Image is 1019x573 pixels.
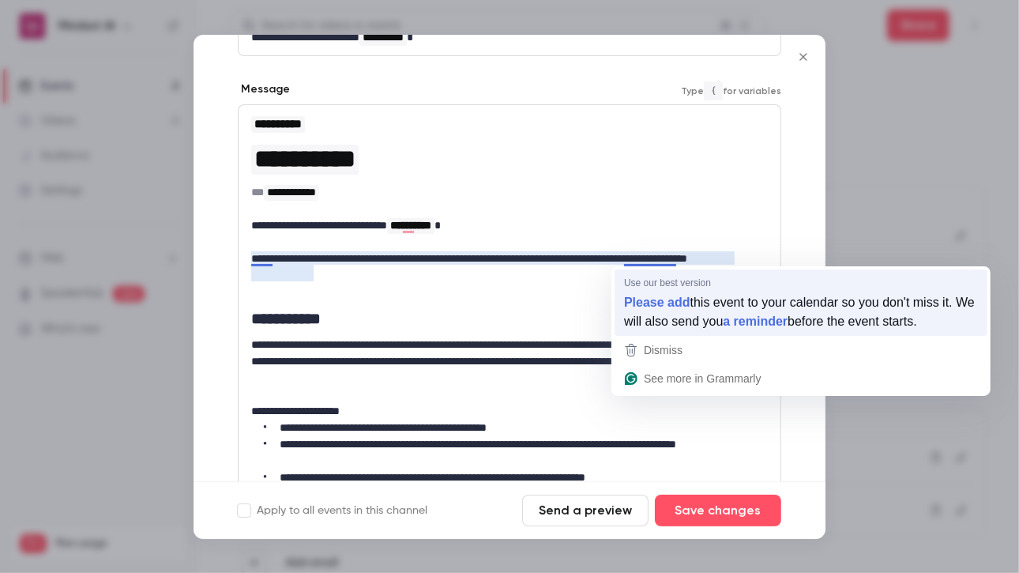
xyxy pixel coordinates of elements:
[238,81,290,97] label: Message
[239,20,780,55] div: editor
[704,81,723,100] code: {
[655,495,781,526] button: Save changes
[681,81,781,100] span: Type for variables
[238,503,427,518] label: Apply to all events in this channel
[788,41,819,73] button: Close
[522,495,649,526] button: Send a preview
